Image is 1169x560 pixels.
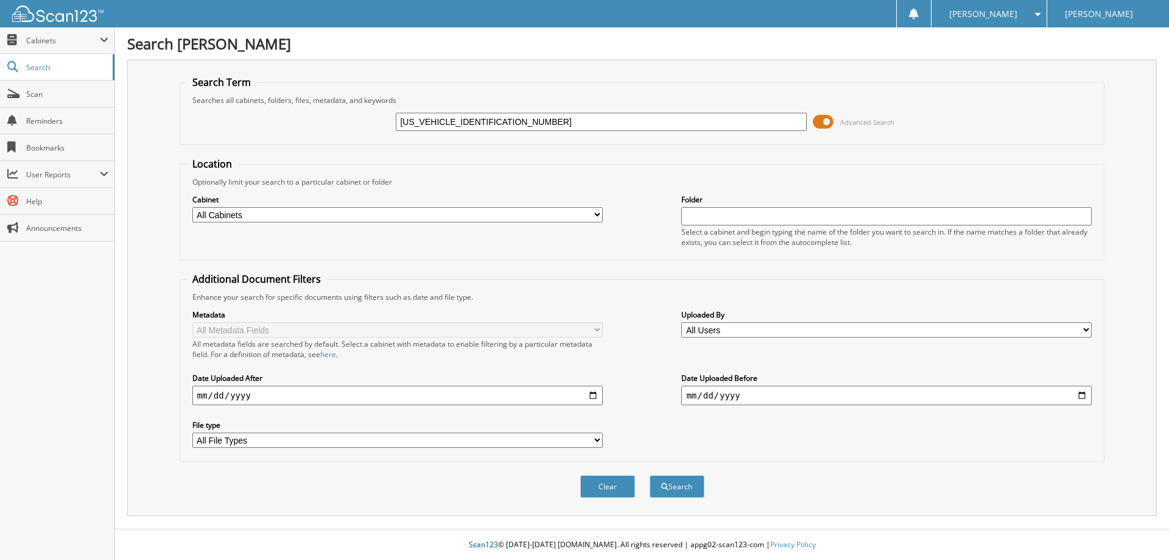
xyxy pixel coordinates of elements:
input: end [681,386,1092,405]
div: All metadata fields are searched by default. Select a cabinet with metadata to enable filtering b... [192,339,603,360]
h1: Search [PERSON_NAME] [127,34,1157,54]
div: © [DATE]-[DATE] [DOMAIN_NAME]. All rights reserved | appg02-scan123-com | [115,530,1169,560]
label: Cabinet [192,194,603,205]
label: Metadata [192,310,603,320]
iframe: Chat Widget [1108,502,1169,560]
span: User Reports [26,169,100,180]
div: Enhance your search for specific documents using filters such as date and file type. [186,292,1098,302]
legend: Location [186,157,238,171]
div: Optionally limit your search to a particular cabinet or folder [186,177,1098,187]
legend: Search Term [186,76,257,89]
label: File type [192,420,603,430]
input: start [192,386,603,405]
span: Search [26,62,107,73]
span: Reminders [26,116,108,126]
a: here [320,349,336,360]
span: Announcements [26,223,108,233]
legend: Additional Document Filters [186,272,327,286]
button: Search [650,475,704,498]
label: Uploaded By [681,310,1092,320]
label: Date Uploaded Before [681,373,1092,383]
a: Privacy Policy [770,539,816,550]
span: [PERSON_NAME] [949,10,1017,18]
span: Scan [26,89,108,99]
span: Cabinets [26,35,100,46]
span: Help [26,196,108,207]
span: Scan123 [469,539,498,550]
span: Advanced Search [840,118,894,127]
span: Bookmarks [26,143,108,153]
label: Folder [681,194,1092,205]
div: Searches all cabinets, folders, files, metadata, and keywords [186,95,1098,105]
button: Clear [580,475,635,498]
label: Date Uploaded After [192,373,603,383]
span: [PERSON_NAME] [1065,10,1133,18]
img: scan123-logo-white.svg [12,5,104,22]
div: Select a cabinet and begin typing the name of the folder you want to search in. If the name match... [681,227,1092,247]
